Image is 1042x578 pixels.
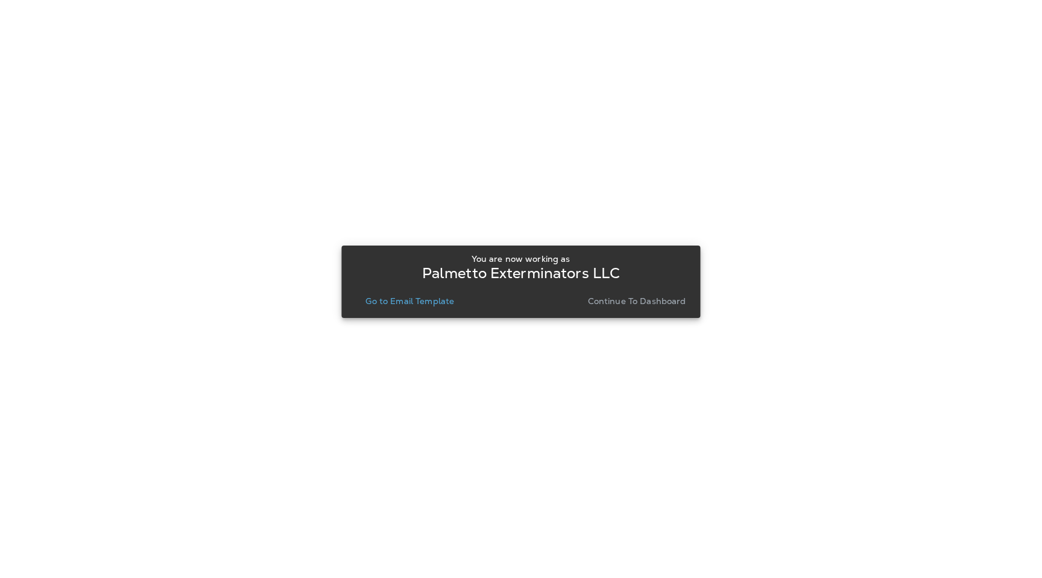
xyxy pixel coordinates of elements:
[422,268,620,278] p: Palmetto Exterminators LLC
[472,254,570,264] p: You are now working as
[365,296,454,306] p: Go to Email Template
[588,296,686,306] p: Continue to Dashboard
[361,293,459,310] button: Go to Email Template
[583,293,691,310] button: Continue to Dashboard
